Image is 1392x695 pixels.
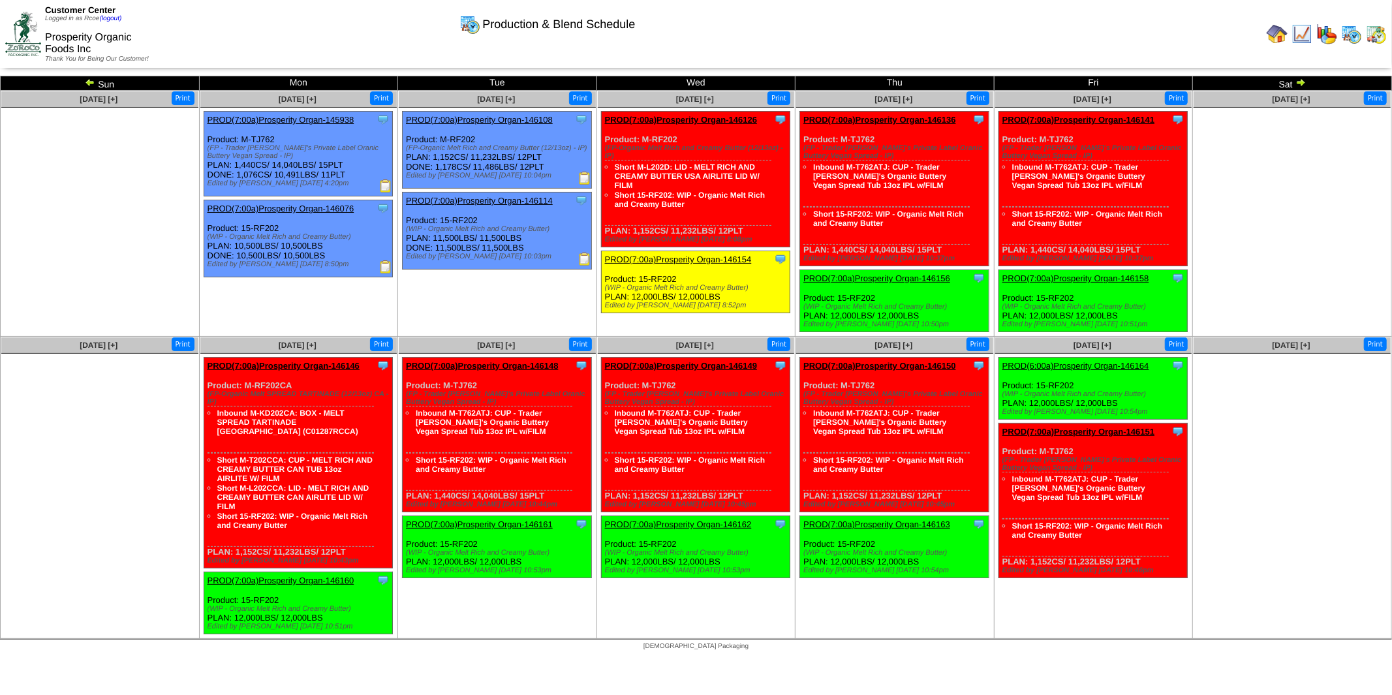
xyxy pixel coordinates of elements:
button: Print [569,337,592,351]
img: Tooltip [377,359,390,372]
div: (WIP - Organic Melt Rich and Creamy Butter) [1002,303,1188,311]
a: [DATE] [+] [676,341,714,350]
a: Inbound M-T762ATJ: CUP - Trader [PERSON_NAME]'s Organic Buttery Vegan Spread Tub 13oz IPL w/FILM [813,409,946,436]
a: PROD(7:00a)Prosperity Organ-146156 [803,273,950,283]
div: Edited by [PERSON_NAME] [DATE] 8:08pm [605,236,790,243]
button: Print [569,91,592,105]
div: (FP - Trader [PERSON_NAME]'s Private Label Oranic Buttery Vegan Spread - IP) [1002,144,1188,160]
a: PROD(7:00a)Prosperity Organ-146136 [803,115,955,125]
div: Product: 15-RF202 PLAN: 12,000LBS / 12,000LBS [800,270,989,332]
a: [DATE] [+] [1074,341,1111,350]
img: Tooltip [972,271,985,285]
div: (FP - Trader [PERSON_NAME]'s Private Label Oranic Buttery Vegan Spread - IP) [803,390,989,406]
div: Edited by [PERSON_NAME] [DATE] 10:46pm [1002,566,1188,574]
button: Print [370,337,393,351]
img: Tooltip [774,359,787,372]
a: [DATE] [+] [1273,95,1310,104]
div: Product: M-RF202 PLAN: 1,152CS / 11,232LBS / 12PLT [601,112,790,247]
div: Edited by [PERSON_NAME] [DATE] 10:54pm [803,566,989,574]
span: Customer Center [45,5,116,15]
div: Edited by [PERSON_NAME] [DATE] 10:37pm [803,255,989,262]
span: [DATE] [+] [676,95,714,104]
div: Edited by [PERSON_NAME] [DATE] 10:44pm [406,501,591,508]
div: (WIP - Organic Melt Rich and Creamy Butter) [605,549,790,557]
a: PROD(7:00a)Prosperity Organ-146151 [1002,427,1154,437]
div: (FP - Trader [PERSON_NAME]'s Private Label Oranic Buttery Vegan Spread - IP) [1002,456,1188,472]
div: Edited by [PERSON_NAME] [DATE] 10:53pm [406,566,591,574]
img: Tooltip [1171,271,1184,285]
img: Tooltip [1171,359,1184,372]
span: [DATE] [+] [1074,95,1111,104]
td: Tue [398,76,597,91]
div: Edited by [PERSON_NAME] [DATE] 10:37pm [1002,255,1188,262]
a: [DATE] [+] [874,95,912,104]
div: Product: M-TJ762 PLAN: 1,440CS / 14,040LBS / 15PLT [800,112,989,266]
div: Edited by [PERSON_NAME] [DATE] 10:03pm [406,253,591,260]
td: Wed [596,76,796,91]
img: Tooltip [377,202,390,215]
span: [DATE] [+] [80,95,117,104]
div: (WIP - Organic Melt Rich and Creamy Butter) [406,549,591,557]
a: Inbound M-KD202CA: BOX - MELT SPREAD TARTINADE [GEOGRAPHIC_DATA] (C01287RCCA) [217,409,358,436]
div: Edited by [PERSON_NAME] [DATE] 8:52pm [605,301,790,309]
button: Print [370,91,393,105]
img: Tooltip [972,517,985,531]
img: Tooltip [774,113,787,126]
button: Print [172,91,194,105]
img: Tooltip [575,517,588,531]
div: (FP-Organic Melt SPREAD TARTINADE (12/13oz) CA - IP) [208,390,393,406]
div: Product: M-TJ762 PLAN: 1,440CS / 14,040LBS / 15PLT [998,112,1188,266]
div: Product: 15-RF202 PLAN: 12,000LBS / 12,000LBS [204,572,393,634]
a: PROD(7:00a)Prosperity Organ-146154 [605,255,752,264]
img: Tooltip [774,253,787,266]
a: (logout) [99,15,121,22]
div: Product: M-RF202CA PLAN: 1,152CS / 11,232LBS / 12PLT [204,358,393,568]
div: Edited by [PERSON_NAME] [DATE] 10:54pm [1002,408,1188,416]
img: Tooltip [575,359,588,372]
a: PROD(7:00a)Prosperity Organ-145938 [208,115,354,125]
div: Product: M-TJ762 PLAN: 1,440CS / 14,040LBS / 15PLT DONE: 1,076CS / 10,491LBS / 11PLT [204,112,393,196]
a: Short 15-RF202: WIP - Organic Melt Rich and Creamy Butter [217,512,367,530]
div: Edited by [PERSON_NAME] [DATE] 10:45pm [803,501,989,508]
a: PROD(7:00a)Prosperity Organ-146126 [605,115,757,125]
img: calendarprod.gif [459,14,480,35]
div: Product: M-RF202 PLAN: 1,152CS / 11,232LBS / 12PLT DONE: 1,178CS / 11,486LBS / 12PLT [403,112,592,189]
button: Print [172,337,194,351]
a: PROD(7:00a)Prosperity Organ-146114 [406,196,553,206]
img: ZoRoCo_Logo(Green%26Foil)%20jpg.webp [5,12,41,55]
span: [DATE] [+] [279,341,317,350]
button: Print [967,337,989,351]
a: PROD(7:00a)Prosperity Organ-146108 [406,115,553,125]
td: Thu [796,76,995,91]
button: Print [767,337,790,351]
span: [DATE] [+] [874,341,912,350]
a: Inbound M-T762ATJ: CUP - Trader [PERSON_NAME]'s Organic Buttery Vegan Spread Tub 13oz IPL w/FILM [615,409,748,436]
div: Product: 15-RF202 PLAN: 12,000LBS / 12,000LBS [601,251,790,313]
img: Tooltip [1171,113,1184,126]
div: (WIP - Organic Melt Rich and Creamy Butter) [605,284,790,292]
a: [DATE] [+] [1273,341,1310,350]
span: [DATE] [+] [80,341,117,350]
div: (WIP - Organic Melt Rich and Creamy Butter) [208,233,393,241]
span: [DATE] [+] [477,95,515,104]
button: Print [1165,337,1188,351]
a: Inbound M-T762ATJ: CUP - Trader [PERSON_NAME]'s Organic Buttery Vegan Spread Tub 13oz IPL w/FILM [1012,162,1145,190]
a: Short 15-RF202: WIP - Organic Melt Rich and Creamy Butter [1012,209,1162,228]
a: Short 15-RF202: WIP - Organic Melt Rich and Creamy Butter [615,456,765,474]
span: [DATE] [+] [477,341,515,350]
div: Edited by [PERSON_NAME] [DATE] 10:50pm [803,320,989,328]
td: Mon [199,76,398,91]
img: Production Report [379,260,392,273]
div: Product: M-TJ762 PLAN: 1,152CS / 11,232LBS / 12PLT [601,358,790,512]
div: Edited by [PERSON_NAME] [DATE] 10:43pm [208,557,393,564]
div: Edited by [PERSON_NAME] [DATE] 10:04pm [406,172,591,179]
div: Product: 15-RF202 PLAN: 10,500LBS / 10,500LBS DONE: 10,500LBS / 10,500LBS [204,200,393,277]
div: Edited by [PERSON_NAME] [DATE] 4:20pm [208,179,393,187]
img: Tooltip [972,113,985,126]
img: Production Report [578,253,591,266]
img: Tooltip [575,194,588,207]
img: home.gif [1267,23,1288,44]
